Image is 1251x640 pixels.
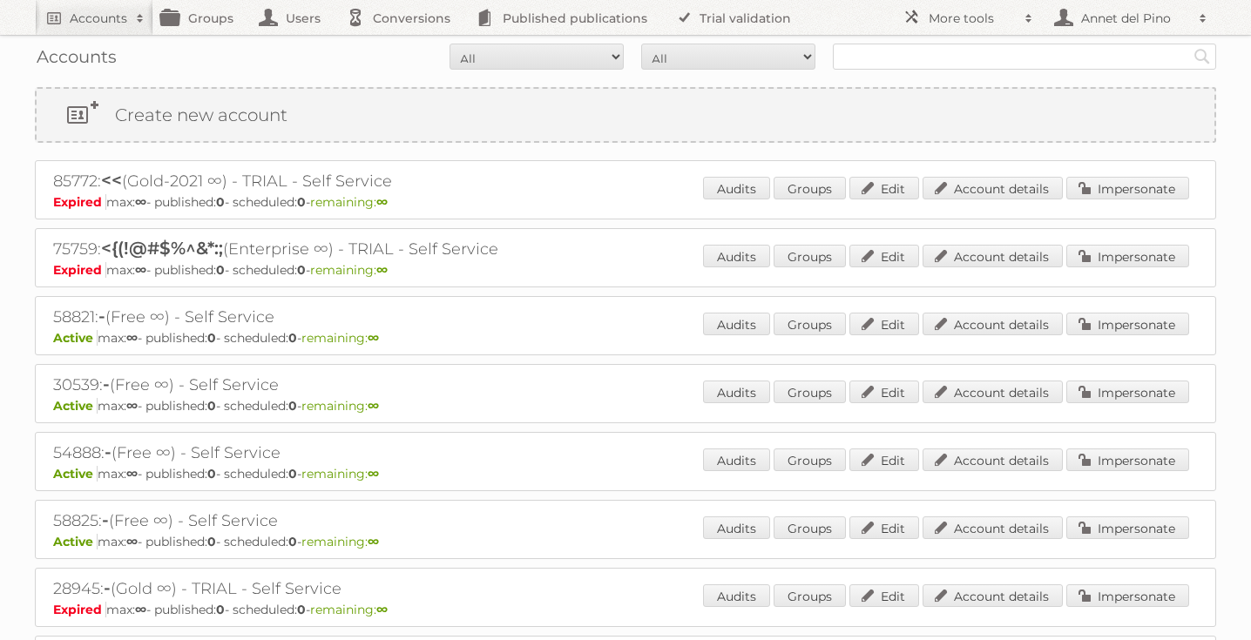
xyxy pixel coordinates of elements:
span: remaining: [301,330,379,346]
strong: ∞ [126,534,138,549]
strong: 0 [288,398,297,414]
a: Edit [849,584,919,607]
span: - [105,441,112,462]
span: <{(!@#$%^&*:; [101,238,223,259]
a: Groups [774,313,846,335]
strong: 0 [297,194,306,210]
p: max: - published: - scheduled: - [53,262,1198,278]
a: Edit [849,177,919,199]
a: Impersonate [1066,584,1189,607]
a: Edit [849,448,919,471]
span: Expired [53,194,106,210]
a: Audits [703,584,770,607]
h2: 75759: (Enterprise ∞) - TRIAL - Self Service [53,238,663,260]
p: max: - published: - scheduled: - [53,466,1198,482]
span: Active [53,398,98,414]
a: Audits [703,177,770,199]
h2: 85772: (Gold-2021 ∞) - TRIAL - Self Service [53,170,663,192]
strong: 0 [288,534,297,549]
span: Expired [53,262,106,278]
span: remaining: [301,534,379,549]
strong: ∞ [368,534,379,549]
span: remaining: [310,262,388,278]
strong: ∞ [135,194,146,210]
a: Account details [923,313,1063,335]
a: Edit [849,381,919,403]
strong: ∞ [376,262,388,278]
a: Groups [774,516,846,539]
a: Edit [849,516,919,539]
a: Audits [703,245,770,267]
a: Groups [774,584,846,607]
input: Search [1189,44,1215,70]
strong: ∞ [135,262,146,278]
strong: 0 [297,602,306,617]
a: Groups [774,245,846,267]
a: Account details [923,584,1063,607]
a: Edit [849,313,919,335]
p: max: - published: - scheduled: - [53,398,1198,414]
span: Active [53,534,98,549]
strong: ∞ [126,466,138,482]
a: Impersonate [1066,381,1189,403]
span: - [104,577,111,598]
h2: 30539: (Free ∞) - Self Service [53,374,663,396]
strong: ∞ [376,602,388,617]
h2: More tools [929,10,1016,27]
a: Impersonate [1066,516,1189,539]
a: Audits [703,381,770,403]
p: max: - published: - scheduled: - [53,602,1198,617]
p: max: - published: - scheduled: - [53,534,1198,549]
span: - [98,306,105,327]
strong: 0 [207,398,216,414]
span: << [101,170,122,191]
strong: ∞ [368,398,379,414]
a: Audits [703,516,770,539]
a: Account details [923,448,1063,471]
h2: 54888: (Free ∞) - Self Service [53,441,663,464]
strong: 0 [216,602,225,617]
strong: 0 [288,466,297,482]
strong: ∞ [368,466,379,482]
a: Audits [703,313,770,335]
a: Impersonate [1066,245,1189,267]
span: remaining: [301,398,379,414]
a: Groups [774,448,846,471]
span: remaining: [310,602,388,617]
span: Active [53,466,98,482]
span: remaining: [301,466,379,482]
span: Active [53,330,98,346]
a: Account details [923,381,1063,403]
span: remaining: [310,194,388,210]
strong: 0 [207,330,216,346]
a: Account details [923,516,1063,539]
strong: 0 [216,262,225,278]
strong: 0 [216,194,225,210]
strong: ∞ [126,398,138,414]
strong: ∞ [135,602,146,617]
strong: 0 [288,330,297,346]
h2: 58825: (Free ∞) - Self Service [53,509,663,532]
a: Groups [774,177,846,199]
a: Impersonate [1066,448,1189,471]
strong: ∞ [368,330,379,346]
strong: 0 [297,262,306,278]
a: Edit [849,245,919,267]
span: - [102,509,109,530]
a: Create new account [37,89,1214,141]
a: Account details [923,177,1063,199]
a: Audits [703,448,770,471]
p: max: - published: - scheduled: - [53,330,1198,346]
span: - [103,374,110,394]
span: Expired [53,602,106,617]
strong: ∞ [126,330,138,346]
a: Impersonate [1066,177,1189,199]
h2: 58821: (Free ∞) - Self Service [53,306,663,328]
a: Groups [774,381,846,403]
strong: 0 [207,534,216,549]
strong: 0 [207,466,216,482]
a: Impersonate [1066,313,1189,335]
h2: Accounts [70,10,127,27]
a: Account details [923,245,1063,267]
strong: ∞ [376,194,388,210]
